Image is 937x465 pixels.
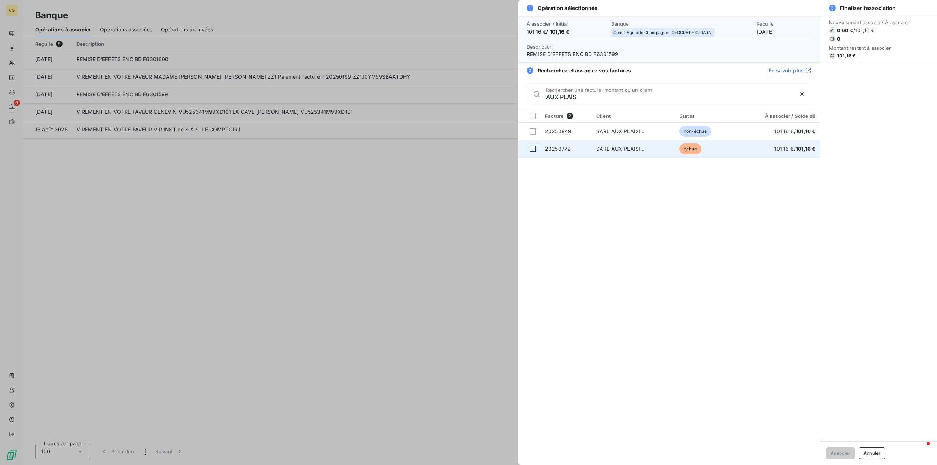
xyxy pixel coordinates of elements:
a: En savoir plus [769,67,811,74]
div: Facture [545,113,587,119]
div: [DATE] [757,21,811,35]
span: REMISE D'EFFETS ENC BD F6301599 [527,50,811,58]
a: SARL AUX PLAISIRS DU PALAIS [596,146,676,152]
span: 101,16 € [796,146,815,152]
span: 2 [527,67,533,74]
div: Client [596,113,671,119]
span: 101,16 € [796,128,815,134]
button: Associer [826,447,855,459]
span: 101,16 € / [527,28,607,35]
input: placeholder [546,93,793,101]
span: échue [679,143,701,154]
span: 101,16 € / [774,128,815,134]
a: 20250772 [545,146,571,152]
span: non-échue [679,126,711,137]
button: Annuler [859,447,885,459]
span: Opération sélectionnée [538,4,597,12]
a: SARL AUX PLAISIRS DU PALAIS [596,128,676,134]
div: Statut [679,113,732,119]
a: 20250849 [545,128,571,134]
span: Crédit Agricole Champagne-[GEOGRAPHIC_DATA] [613,30,713,35]
span: Montant restant à associer [829,45,910,51]
span: 101,16 € / [774,146,815,152]
div: À associer / Solde dû [741,113,815,119]
span: / 101,16 € [853,27,874,34]
span: 0,00 € [837,27,853,33]
span: 3 [829,5,836,11]
span: 101,16 € [550,29,570,35]
iframe: Intercom live chat [912,440,930,458]
span: Banque [611,21,752,27]
span: Nouvellement associé / À associer [829,19,910,25]
span: Finaliser l’association [840,4,896,12]
span: Recherchez et associez vos factures [538,67,631,74]
span: 0 [837,36,840,42]
span: Description [527,44,553,50]
span: 101,16 € [837,53,856,59]
span: 1 [527,5,533,11]
span: À associer / Initial [527,21,607,27]
span: 2 [567,113,573,119]
span: Reçu le [757,21,811,27]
